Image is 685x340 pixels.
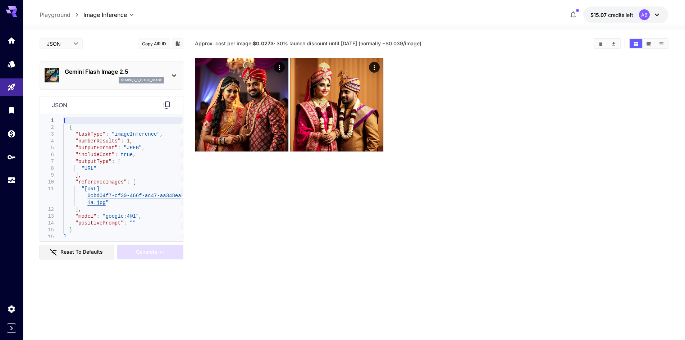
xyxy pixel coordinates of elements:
span: "taskType" [76,131,106,137]
div: 6 [40,151,54,158]
div: API Keys [7,153,16,162]
div: 12 [40,206,54,213]
span: [ [63,118,66,123]
span: ] [76,207,78,212]
span: " [106,200,109,205]
div: 7 [40,158,54,165]
div: 13 [40,213,54,220]
span: : [111,159,114,164]
div: AB [639,9,650,20]
div: Settings [7,304,16,313]
button: $15.07163AB [583,6,668,23]
span: , [78,207,81,212]
div: Show images in grid viewShow images in video viewShow images in list view [629,38,668,49]
span: : [118,145,120,151]
button: Clear Images [594,39,607,48]
button: Copy AIR ID [138,38,170,49]
div: Usage [7,176,16,185]
div: 16 [40,234,54,240]
span: " [81,186,84,192]
span: : [106,131,109,137]
button: Add to library [174,39,181,48]
div: Gemini Flash Image 2.5gemini_2_5_flash_image [45,64,178,86]
span: { [69,124,72,130]
div: Actions [369,62,380,73]
span: "referenceImages" [76,179,127,185]
img: 2Q== [195,58,288,151]
span: } [69,227,72,233]
span: "numberResults" [76,138,121,144]
span: , [133,152,136,158]
div: Wallet [7,129,16,138]
div: 8 [40,165,54,172]
button: Show images in list view [655,39,668,48]
span: 0cbd04f7-cf30-466f-ac47-aa348ea874 [87,193,190,199]
div: Models [7,59,16,68]
button: Expand sidebar [7,323,16,333]
div: 5 [40,145,54,151]
button: Show images in grid view [630,39,642,48]
a: Playground [40,10,70,19]
p: Gemini Flash Image 2.5 [65,67,164,76]
span: : [124,220,127,226]
span: , [160,131,163,137]
span: : [121,138,124,144]
span: "outputType" [76,159,112,164]
span: : [127,179,129,185]
span: Image Inference [83,10,127,19]
span: , [130,138,133,144]
span: , [142,145,145,151]
span: 1a.jpg [87,200,105,205]
nav: breadcrumb [40,10,83,19]
img: 2Q== [290,58,383,151]
p: json [52,101,67,109]
button: Show images in video view [643,39,655,48]
button: Reset to defaults [40,245,114,259]
span: Approx. cost per image: · 30% launch discount until [DATE] (normally ~$0.039/image) [195,40,421,46]
div: 15 [40,227,54,234]
span: true [121,152,133,158]
span: "includeCost" [76,152,115,158]
div: 10 [40,179,54,186]
span: ] [76,172,78,178]
span: ] [63,234,66,240]
span: [URL] [85,186,100,192]
span: [ [133,179,136,185]
div: Playground [7,83,16,92]
span: [ [118,159,120,164]
div: 1 [40,117,54,124]
div: Clear ImagesDownload All [594,38,621,49]
button: Download All [607,39,620,48]
span: "google:4@1" [102,213,139,219]
span: "outputFormat" [76,145,118,151]
span: "positivePrompt" [76,220,124,226]
span: , [139,213,142,219]
span: : [96,213,99,219]
div: 11 [40,186,54,192]
div: 3 [40,131,54,138]
b: $0.0273 [253,40,274,46]
span: : [115,152,118,158]
div: $15.07163 [590,11,633,19]
div: Actions [274,62,285,73]
div: 2 [40,124,54,131]
span: "model" [76,213,97,219]
span: credits left [608,12,633,18]
div: Library [7,106,16,115]
div: 9 [40,172,54,179]
div: Home [7,36,16,45]
div: 4 [40,138,54,145]
span: , [78,172,81,178]
span: 1 [127,138,129,144]
span: "imageInference" [111,131,160,137]
div: 14 [40,220,54,227]
span: JSON [47,40,69,47]
span: "JPEG" [124,145,142,151]
p: gemini_2_5_flash_image [121,78,162,83]
span: $15.07 [590,12,608,18]
span: "URL" [81,166,96,171]
span: "" [130,220,136,226]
